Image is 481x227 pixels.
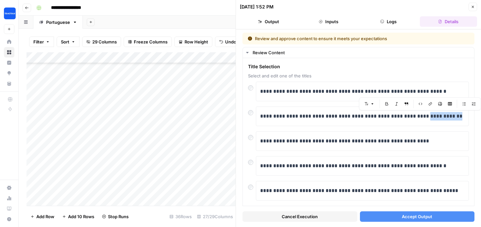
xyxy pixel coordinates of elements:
[4,203,14,214] a: Learning Hub
[68,213,94,220] span: Add 10 Rows
[240,16,297,27] button: Output
[167,211,194,222] div: 36 Rows
[4,57,14,68] a: Insights
[57,37,80,47] button: Sort
[27,211,58,222] button: Add Row
[36,213,54,220] span: Add Row
[108,213,129,220] span: Stop Runs
[420,16,477,27] button: Details
[194,211,236,222] div: 27/29 Columns
[243,47,474,58] button: Review Content
[174,37,212,47] button: Row Height
[360,16,417,27] button: Logs
[248,73,469,79] span: Select and edit one of the titles
[58,211,98,222] button: Add 10 Rows
[61,39,69,45] span: Sort
[215,37,240,47] button: Undo
[92,39,117,45] span: 29 Columns
[240,4,274,10] div: [DATE] 1:52 PM
[360,211,475,222] button: Accept Output
[33,39,44,45] span: Filter
[4,193,14,203] a: Usage
[98,211,133,222] button: Stop Runs
[134,39,168,45] span: Freeze Columns
[300,16,357,27] button: Inputs
[253,49,470,56] div: Review Content
[4,214,14,224] button: Help + Support
[402,213,432,220] span: Accept Output
[124,37,172,47] button: Freeze Columns
[82,37,121,47] button: 29 Columns
[225,39,236,45] span: Undo
[282,213,318,220] span: Cancel Execution
[248,35,428,42] div: Review and approve content to ensure it meets your expectations
[185,39,208,45] span: Row Height
[4,183,14,193] a: Settings
[242,211,357,222] button: Cancel Execution
[33,16,83,29] a: Portuguese
[29,37,54,47] button: Filter
[4,5,14,22] button: Workspace: Tractian
[4,78,14,89] a: Your Data
[46,19,70,25] div: Portuguese
[4,8,16,19] img: Tractian Logo
[248,63,469,70] span: Title Selection
[4,47,14,57] a: Browse
[4,68,14,78] a: Opportunities
[4,37,14,47] a: Home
